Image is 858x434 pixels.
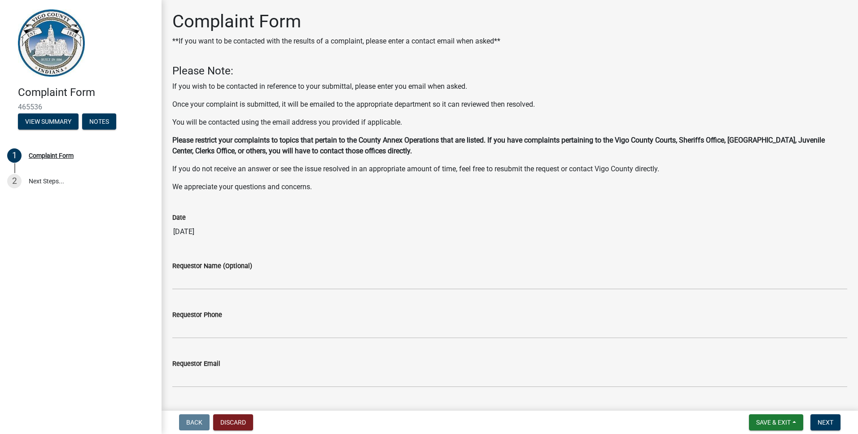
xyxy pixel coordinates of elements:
span: Next [818,419,833,426]
h1: Complaint Form [172,11,500,32]
div: 1 [7,148,22,163]
button: View Summary [18,113,79,130]
h4: Complaint Form [18,86,154,99]
p: If you wish to be contacted in reference to your submittal, please enter you email when asked. [172,81,847,92]
p: If you do not receive an answer or see the issue resolved in an appropriate amount of time, feel ... [172,164,847,174]
span: 465536 [18,103,144,111]
p: **If you want to be contacted with the results of a complaint, please enter a contact email when ... [172,36,500,47]
p: Once your complaint is submitted, it will be emailed to the appropriate department so it can revi... [172,99,847,110]
label: Requestor Email [172,361,220,367]
div: Complaint Form [29,152,74,159]
span: Back [186,419,202,426]
button: Save & Exit [749,414,803,430]
wm-modal-confirm: Summary [18,118,79,126]
p: You will be contacted using the email address you provided if applicable. [172,117,847,128]
wm-modal-confirm: Notes [82,118,116,126]
h4: Please Note: [172,65,847,78]
img: Vigo County, Indiana [18,9,85,77]
p: We appreciate your questions and concerns. [172,182,847,192]
strong: Please restrict your complaints to topics that pertain to the County Annex Operations that are li... [172,136,825,155]
span: Save & Exit [756,419,791,426]
button: Back [179,414,210,430]
label: Requestor Name (Optional) [172,263,252,269]
div: 2 [7,174,22,188]
label: Requestor Phone [172,312,222,318]
label: Date [172,215,186,221]
button: Discard [213,414,253,430]
button: Next [810,414,840,430]
button: Notes [82,113,116,130]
